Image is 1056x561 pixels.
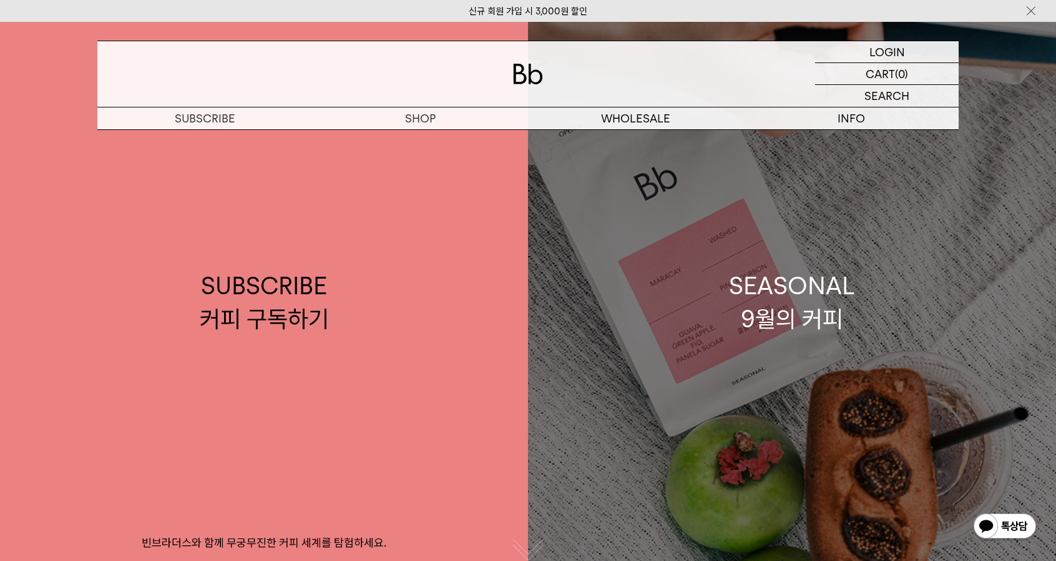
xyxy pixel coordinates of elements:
[729,269,855,335] div: SEASONAL 9월의 커피
[815,41,959,63] a: LOGIN
[743,107,959,129] p: INFO
[895,63,908,84] p: (0)
[200,269,329,335] div: SUBSCRIBE 커피 구독하기
[866,63,895,84] p: CART
[869,41,905,62] p: LOGIN
[815,63,959,85] a: CART (0)
[97,107,313,129] a: SUBSCRIBE
[972,512,1037,542] img: 카카오톡 채널 1:1 채팅 버튼
[513,64,543,84] img: 로고
[528,107,743,129] p: WHOLESALE
[313,107,528,129] a: SHOP
[864,85,909,107] p: SEARCH
[469,6,587,17] a: 신규 회원 가입 시 3,000원 할인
